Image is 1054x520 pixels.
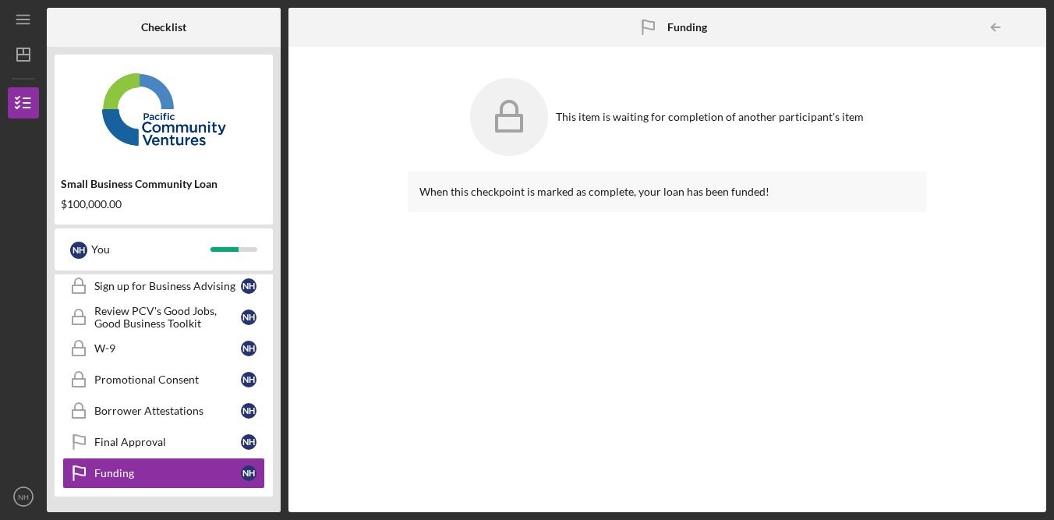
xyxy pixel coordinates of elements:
div: W-9 [94,342,241,355]
div: N H [241,310,256,325]
a: W-9NH [62,333,265,364]
b: Checklist [141,21,186,34]
div: $100,000.00 [61,198,267,210]
a: Sign up for Business AdvisingNH [62,271,265,302]
div: You [91,236,210,263]
div: This item is waiting for completion of another participant's item [556,111,864,123]
a: Review PCV's Good Jobs, Good Business ToolkitNH [62,302,265,333]
a: FundingNH [62,458,265,489]
button: NH [8,481,39,512]
div: Borrower Attestations [94,405,241,417]
div: Sign up for Business Advising [94,280,241,292]
div: N H [241,434,256,450]
b: Funding [667,21,707,34]
div: Promotional Consent [94,373,241,386]
div: N H [241,278,256,294]
div: Review PCV's Good Jobs, Good Business Toolkit [94,305,241,330]
div: N H [241,403,256,419]
div: N H [241,372,256,387]
div: Funding [94,467,241,479]
img: Product logo [55,62,273,156]
div: N H [241,465,256,481]
p: When this checkpoint is marked as complete, your loan has been funded! [419,183,915,200]
div: N H [241,341,256,356]
a: Promotional ConsentNH [62,364,265,395]
div: Small Business Community Loan [61,178,267,190]
text: NH [18,493,29,501]
a: Final ApprovalNH [62,426,265,458]
div: Final Approval [94,436,241,448]
div: N H [70,242,87,259]
a: Borrower AttestationsNH [62,395,265,426]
